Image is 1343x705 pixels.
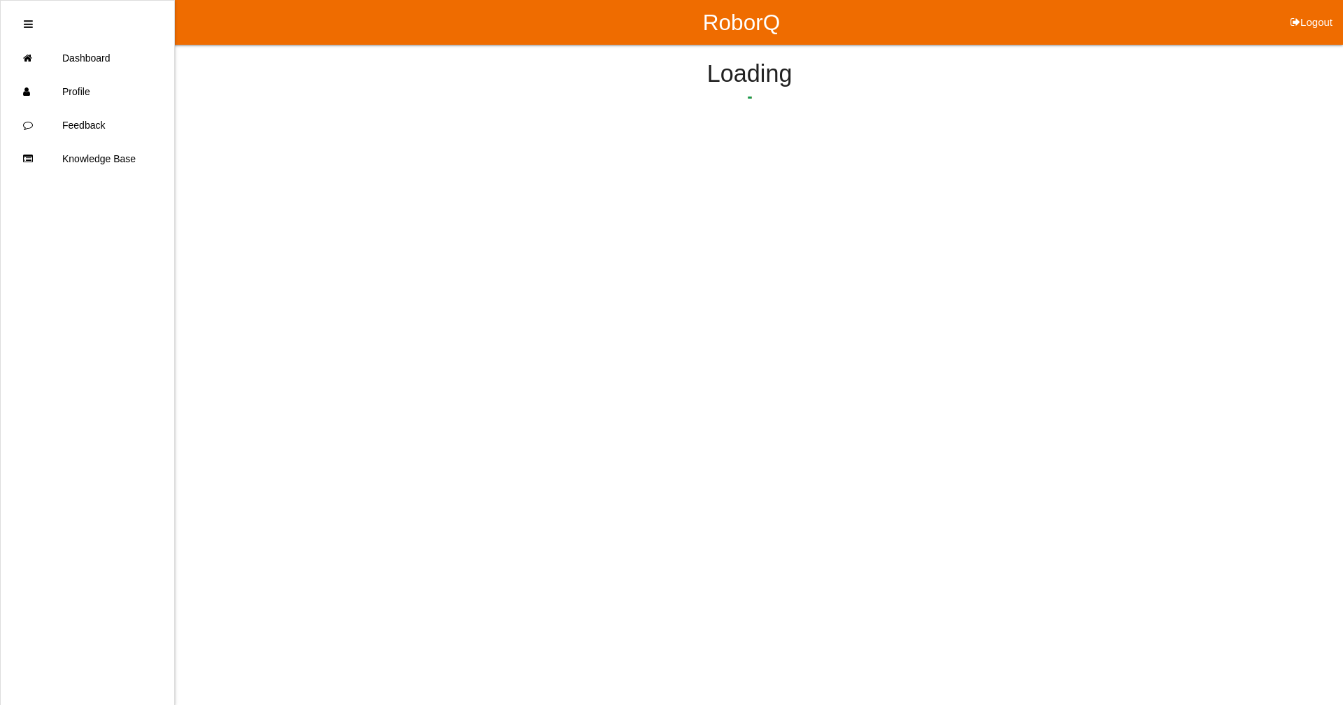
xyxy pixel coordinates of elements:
[24,8,33,41] div: Close
[210,61,1289,87] h4: Loading
[1,142,174,176] a: Knowledge Base
[1,108,174,142] a: Feedback
[1,75,174,108] a: Profile
[1,41,174,75] a: Dashboard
